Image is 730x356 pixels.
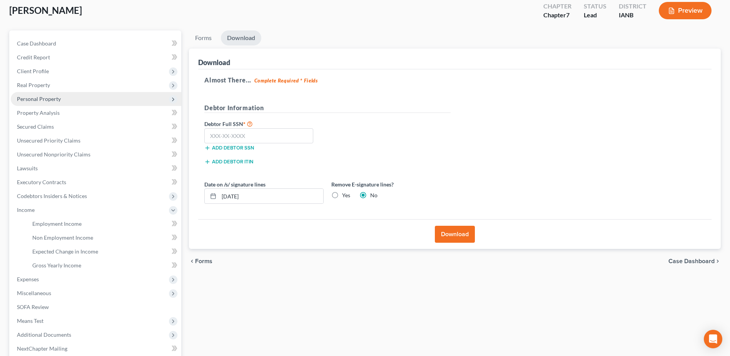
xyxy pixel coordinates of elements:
[198,58,230,67] div: Download
[715,258,721,264] i: chevron_right
[204,159,253,165] button: Add debtor ITIN
[11,175,181,189] a: Executory Contracts
[204,76,705,85] h5: Almost There...
[219,189,323,203] input: MM/DD/YYYY
[17,151,90,158] span: Unsecured Nonpriority Claims
[11,134,181,148] a: Unsecured Priority Claims
[584,11,606,20] div: Lead
[32,220,82,227] span: Employment Income
[32,262,81,269] span: Gross Yearly Income
[11,37,181,50] a: Case Dashboard
[9,5,82,16] span: [PERSON_NAME]
[254,77,318,84] strong: Complete Required * Fields
[704,330,722,348] div: Open Intercom Messenger
[17,54,50,60] span: Credit Report
[200,119,327,128] label: Debtor Full SSN
[619,11,646,20] div: IANB
[26,231,181,245] a: Non Employment Income
[17,331,71,338] span: Additional Documents
[668,258,721,264] a: Case Dashboard chevron_right
[17,165,38,171] span: Lawsuits
[17,96,61,102] span: Personal Property
[17,345,67,352] span: NextChapter Mailing
[619,2,646,11] div: District
[11,161,181,175] a: Lawsuits
[204,128,313,144] input: XXX-XX-XXXX
[11,50,181,64] a: Credit Report
[17,68,49,74] span: Client Profile
[17,109,60,116] span: Property Analysis
[17,290,51,296] span: Miscellaneous
[17,82,50,88] span: Real Property
[659,2,712,19] button: Preview
[566,11,570,18] span: 7
[11,300,181,314] a: SOFA Review
[26,259,181,272] a: Gross Yearly Income
[17,137,80,144] span: Unsecured Priority Claims
[17,304,49,310] span: SOFA Review
[195,258,212,264] span: Forms
[17,207,35,213] span: Income
[331,180,451,188] label: Remove E-signature lines?
[584,2,606,11] div: Status
[11,148,181,161] a: Unsecured Nonpriority Claims
[17,193,87,199] span: Codebtors Insiders & Notices
[189,258,223,264] button: chevron_left Forms
[543,11,571,20] div: Chapter
[11,342,181,356] a: NextChapter Mailing
[26,245,181,259] a: Expected Change in Income
[221,30,261,45] a: Download
[11,120,181,134] a: Secured Claims
[11,106,181,120] a: Property Analysis
[17,276,39,282] span: Expenses
[17,40,56,47] span: Case Dashboard
[189,258,195,264] i: chevron_left
[342,191,350,199] label: Yes
[370,191,378,199] label: No
[17,317,43,324] span: Means Test
[17,179,66,185] span: Executory Contracts
[435,226,475,243] button: Download
[668,258,715,264] span: Case Dashboard
[32,248,98,255] span: Expected Change in Income
[26,217,181,231] a: Employment Income
[204,145,254,151] button: Add debtor SSN
[189,30,218,45] a: Forms
[204,180,266,188] label: Date on /s/ signature lines
[32,234,93,241] span: Non Employment Income
[204,103,451,113] h5: Debtor Information
[543,2,571,11] div: Chapter
[17,123,54,130] span: Secured Claims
